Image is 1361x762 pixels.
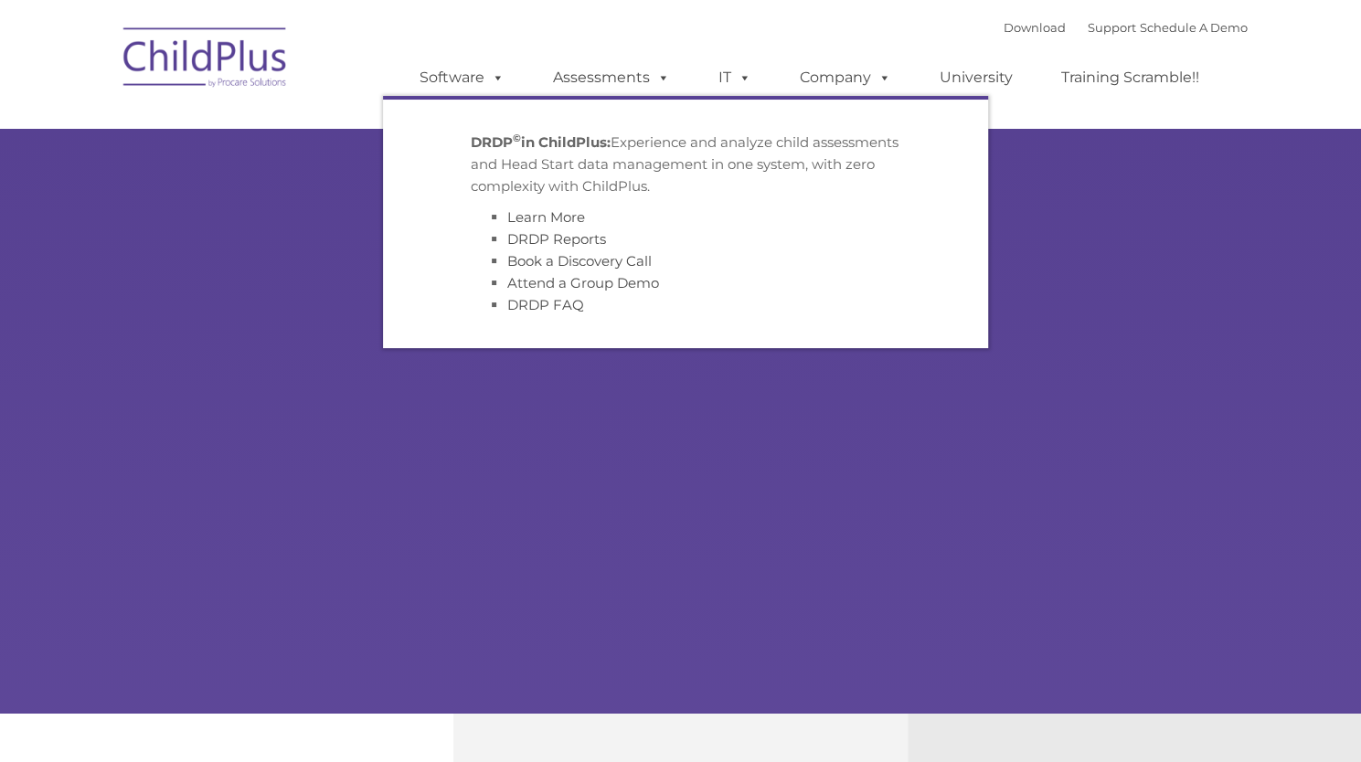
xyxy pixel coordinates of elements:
a: Software [401,59,523,96]
a: Learn More [507,208,585,226]
a: Book a Discovery Call [507,252,652,270]
font: | [1004,20,1248,35]
a: Attend a Group Demo [507,274,659,291]
a: University [921,59,1031,96]
img: ChildPlus by Procare Solutions [114,15,297,106]
p: Experience and analyze child assessments and Head Start data management in one system, with zero ... [471,132,900,197]
sup: © [513,132,521,144]
a: DRDP FAQ [507,296,584,313]
a: Training Scramble!! [1043,59,1217,96]
strong: DRDP in ChildPlus: [471,133,611,151]
a: Schedule A Demo [1140,20,1248,35]
a: IT [700,59,770,96]
a: Download [1004,20,1066,35]
a: Assessments [535,59,688,96]
a: DRDP Reports [507,230,606,248]
a: Support [1088,20,1136,35]
a: Company [782,59,909,96]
